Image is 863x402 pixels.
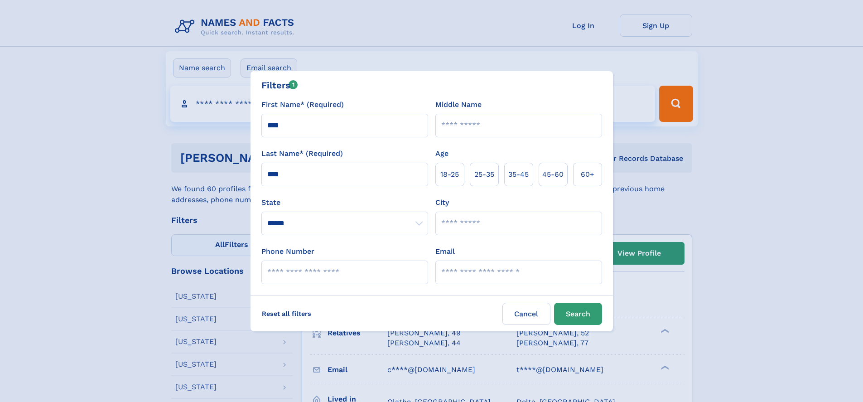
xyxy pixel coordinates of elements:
[502,303,550,325] label: Cancel
[261,148,343,159] label: Last Name* (Required)
[581,169,594,180] span: 60+
[261,78,298,92] div: Filters
[554,303,602,325] button: Search
[542,169,564,180] span: 45‑60
[261,197,428,208] label: State
[508,169,529,180] span: 35‑45
[435,148,448,159] label: Age
[435,197,449,208] label: City
[261,246,314,257] label: Phone Number
[474,169,494,180] span: 25‑35
[435,99,482,110] label: Middle Name
[440,169,459,180] span: 18‑25
[256,303,317,325] label: Reset all filters
[261,99,344,110] label: First Name* (Required)
[435,246,455,257] label: Email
